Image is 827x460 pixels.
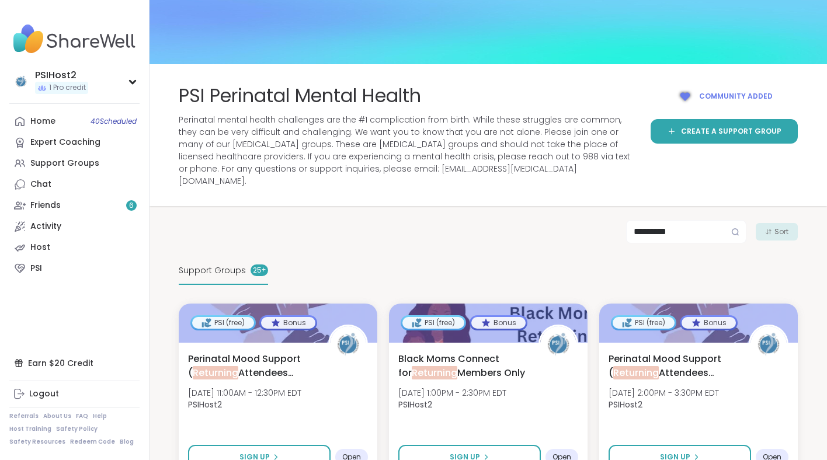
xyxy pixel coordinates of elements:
[30,179,51,190] div: Chat
[30,116,55,127] div: Home
[179,83,421,109] span: PSI Perinatal Mental Health
[9,19,140,60] img: ShareWell Nav Logo
[262,265,266,276] pre: +
[129,201,134,211] span: 6
[251,264,268,276] div: 25
[651,83,798,110] button: Community added
[699,91,773,102] span: Community added
[30,242,50,253] div: Host
[12,72,30,91] img: PSIHost2
[402,317,464,329] div: PSI (free)
[9,153,140,174] a: Support Groups
[30,158,99,169] div: Support Groups
[9,111,140,132] a: Home40Scheduled
[35,69,88,82] div: PSIHost2
[681,126,781,137] span: Create a support group
[9,258,140,279] a: PSI
[56,425,98,433] a: Safety Policy
[9,237,140,258] a: Host
[9,384,140,405] a: Logout
[93,412,107,420] a: Help
[398,352,526,380] span: Black Moms Connect for Members Only
[9,438,65,446] a: Safety Resources
[30,263,42,274] div: PSI
[30,137,100,148] div: Expert Coaching
[49,83,86,93] span: 1 Pro credit
[29,388,59,400] div: Logout
[682,317,736,329] div: Bonus
[9,174,140,195] a: Chat
[70,438,115,446] a: Redeem Code
[9,132,140,153] a: Expert Coaching
[609,399,642,410] b: PSIHost2
[9,216,140,237] a: Activity
[750,326,787,363] img: PSIHost2
[9,425,51,433] a: Host Training
[261,317,315,329] div: Bonus
[91,117,137,126] span: 40 Scheduled
[179,114,637,187] span: Perinatal mental health challenges are the #1 complication from birth. While these struggles are ...
[398,387,506,399] span: [DATE] 1:00PM - 2:30PM EDT
[398,399,432,410] b: PSIHost2
[540,326,576,363] img: PSIHost2
[188,352,315,380] span: Perinatal Mood Support ( Attendees Only)
[193,366,238,379] span: Returning
[613,366,659,379] span: Returning
[412,366,457,379] span: Returning
[330,326,366,363] img: PSIHost2
[471,317,526,329] div: Bonus
[651,119,798,144] a: Create a support group
[120,438,134,446] a: Blog
[43,412,71,420] a: About Us
[188,399,222,410] b: PSIHost2
[9,353,140,374] div: Earn $20 Credit
[609,352,736,380] span: Perinatal Mood Support ( Attendees Only)
[9,195,140,216] a: Friends6
[30,221,61,232] div: Activity
[774,226,788,237] span: Sort
[609,387,719,399] span: [DATE] 2:00PM - 3:30PM EDT
[30,200,61,211] div: Friends
[188,387,301,399] span: [DATE] 11:00AM - 12:30PM EDT
[192,317,254,329] div: PSI (free)
[613,317,675,329] div: PSI (free)
[179,264,246,277] span: Support Groups
[9,412,39,420] a: Referrals
[76,412,88,420] a: FAQ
